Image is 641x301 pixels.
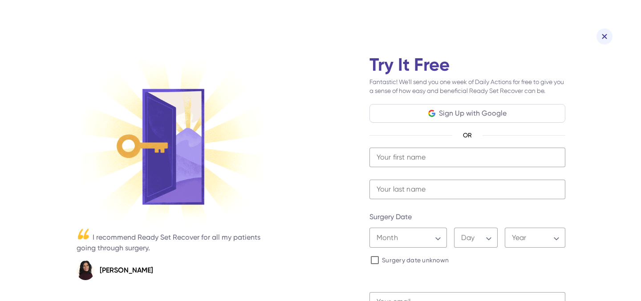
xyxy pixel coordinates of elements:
[369,212,565,222] label: Surgery Date
[82,56,265,227] img: Try it free illustration
[77,227,89,241] img: Quote
[77,261,94,280] img: Gabrielle
[452,130,483,140] span: OR
[602,34,607,39] img: Close icn
[428,108,507,119] button: Sign Up with Google
[369,77,565,95] div: Fantastic! We'll send you one week of Daily Actions for free to give you a sense of how easy and ...
[439,108,507,119] div: Sign Up with Google
[100,265,153,276] div: [PERSON_NAME]
[380,256,449,265] label: Surgery date unknown
[27,232,320,253] div: I recommend Ready Set Recover for all my patients going through surgery.
[369,56,565,95] h1: Try It Free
